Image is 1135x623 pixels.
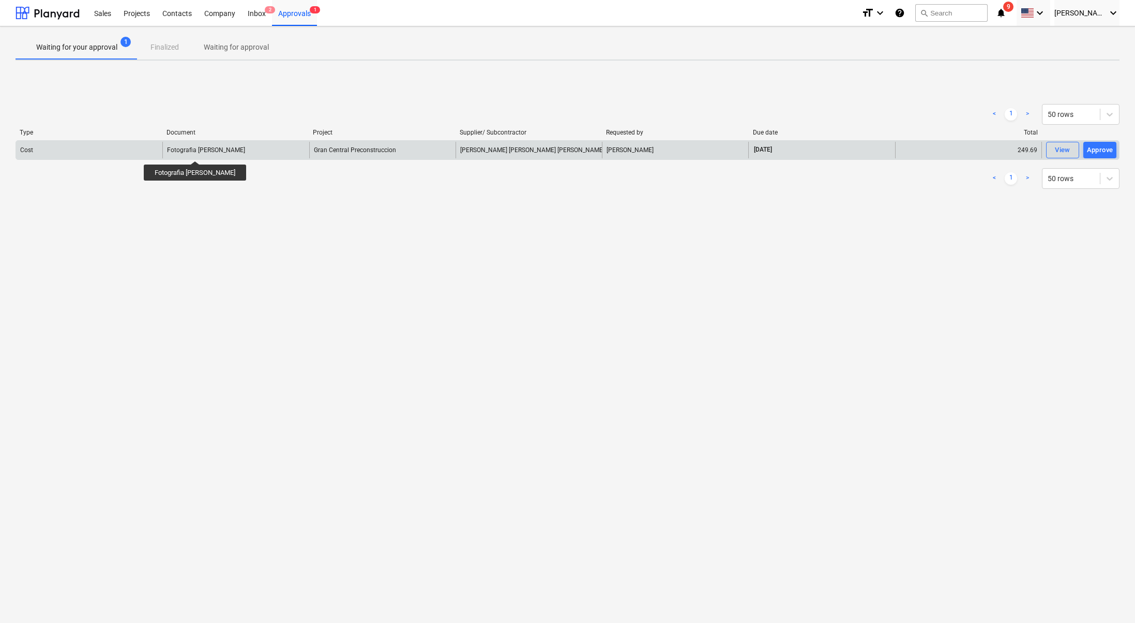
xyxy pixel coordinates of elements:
i: Knowledge base [895,7,905,19]
a: Previous page [988,172,1001,185]
div: Cost [20,146,33,154]
span: [PERSON_NAME] [1054,9,1106,17]
a: Previous page [988,108,1001,121]
span: 2 [265,6,275,13]
i: keyboard_arrow_down [1107,7,1119,19]
div: Fotografia [PERSON_NAME] [167,146,245,154]
a: Next page [1021,108,1034,121]
span: [DATE] [753,145,773,154]
i: format_size [861,7,874,19]
div: [PERSON_NAME] [602,142,748,158]
span: Gran Central Preconstruccion [314,146,396,154]
button: Search [915,4,988,22]
i: keyboard_arrow_down [1034,7,1046,19]
button: Approve [1083,142,1116,158]
div: 249.69 [895,142,1041,158]
div: [PERSON_NAME] [PERSON_NAME] [PERSON_NAME] [456,142,602,158]
a: Next page [1021,172,1034,185]
div: Project [313,129,451,136]
span: 9 [1003,2,1013,12]
span: search [920,9,928,17]
a: Page 1 is your current page [1005,108,1017,121]
p: Waiting for your approval [36,42,117,53]
iframe: Chat Widget [1083,573,1135,623]
button: View [1046,142,1079,158]
div: Due date [753,129,891,136]
div: Approve [1087,144,1113,156]
div: View [1055,144,1070,156]
div: Total [899,129,1038,136]
div: Requested by [606,129,745,136]
a: Page 1 is your current page [1005,172,1017,185]
i: notifications [996,7,1006,19]
div: Document [167,129,305,136]
span: 1 [310,6,320,13]
p: Waiting for approval [204,42,269,53]
span: 1 [120,37,131,47]
i: keyboard_arrow_down [874,7,886,19]
div: Widget de chat [1083,573,1135,623]
div: Type [20,129,158,136]
div: Supplier/ Subcontractor [460,129,598,136]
